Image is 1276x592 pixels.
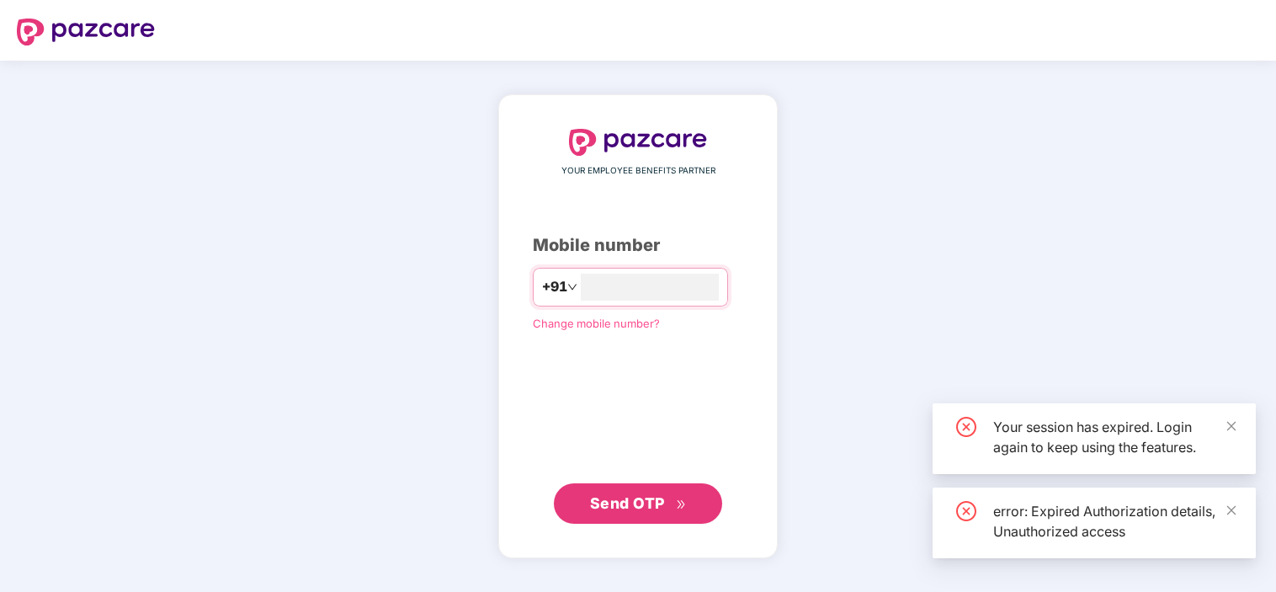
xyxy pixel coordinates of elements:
[533,232,743,259] div: Mobile number
[993,501,1236,541] div: error: Expired Authorization details, Unauthorized access
[590,494,665,512] span: Send OTP
[956,417,976,437] span: close-circle
[542,276,567,297] span: +91
[1225,504,1237,516] span: close
[554,483,722,524] button: Send OTPdouble-right
[533,317,660,330] a: Change mobile number?
[569,129,707,156] img: logo
[567,282,577,292] span: down
[676,499,687,510] span: double-right
[561,164,715,178] span: YOUR EMPLOYEE BENEFITS PARTNER
[1225,420,1237,432] span: close
[956,501,976,521] span: close-circle
[17,19,155,45] img: logo
[993,417,1236,457] div: Your session has expired. Login again to keep using the features.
